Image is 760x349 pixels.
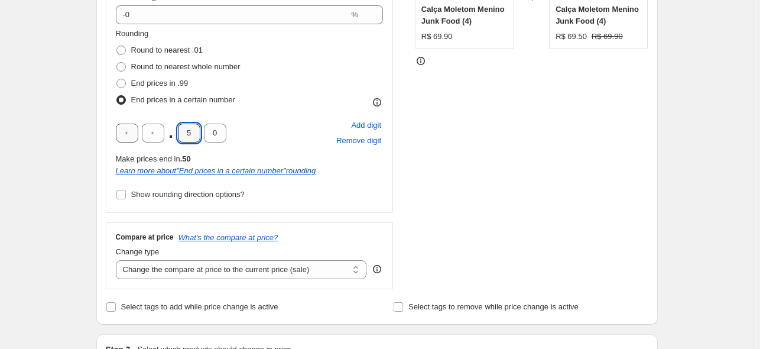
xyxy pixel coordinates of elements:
[131,95,235,104] span: End prices in a certain number
[334,133,383,148] button: Remove placeholder
[116,124,138,143] input: ﹡
[142,124,164,143] input: ﹡
[116,232,174,242] h3: Compare at price
[371,263,383,275] div: help
[131,190,245,199] span: Show rounding direction options?
[116,166,316,175] a: Learn more about"End prices in a certain number"rounding
[180,154,191,163] b: .50
[116,247,160,256] span: Change type
[349,118,383,133] button: Add placeholder
[351,119,381,131] span: Add digit
[408,302,579,311] span: Select tags to remove while price change is active
[121,302,278,311] span: Select tags to add while price change is active
[336,135,381,147] span: Remove digit
[116,5,349,24] input: -15
[178,124,200,143] input: ﹡
[131,62,241,71] span: Round to nearest whole number
[421,5,505,25] span: Calça Moletom Menino Junk Food (4)
[556,5,639,25] span: Calça Moletom Menino Junk Food (4)
[116,29,149,38] span: Rounding
[421,31,453,43] div: R$ 69.90
[351,10,358,19] span: %
[131,79,189,88] span: End prices in .99
[116,166,316,175] i: Learn more about " End prices in a certain number " rounding
[204,124,226,143] input: ﹡
[116,154,191,163] span: Make prices end in
[168,124,174,143] span: .
[556,31,587,43] div: R$ 69.50
[131,46,203,54] span: Round to nearest .01
[592,31,623,43] strike: R$ 69.90
[178,233,278,242] button: What's the compare at price?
